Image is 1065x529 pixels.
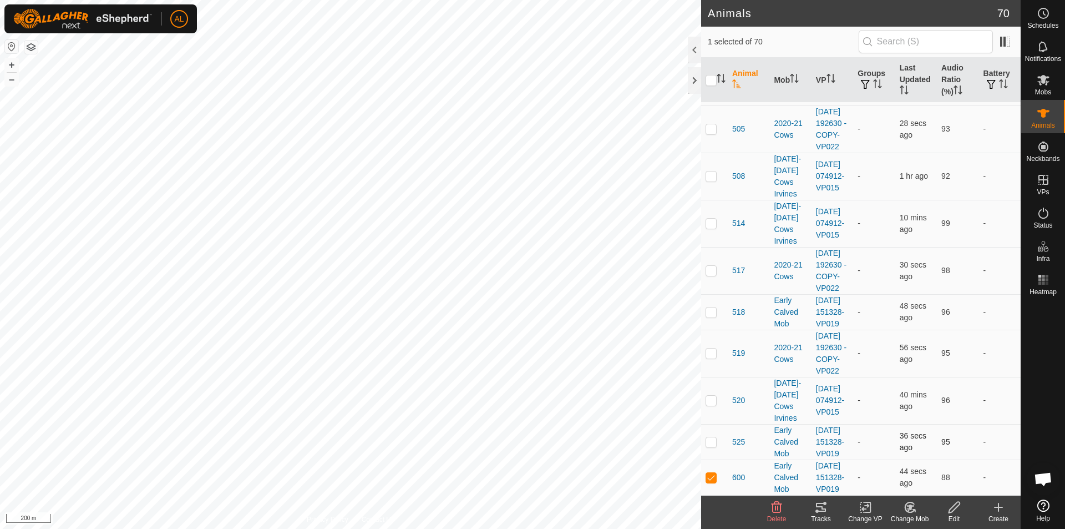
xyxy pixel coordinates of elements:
span: 2 Sept 2025, 9:44 am [900,467,926,487]
td: - [979,200,1021,247]
div: Change VP [843,514,887,524]
th: VP [812,58,853,103]
div: Change Mob [887,514,932,524]
span: 93 [941,124,950,133]
span: 508 [732,170,745,182]
span: Status [1033,222,1052,229]
td: - [853,294,895,330]
a: [DATE] 074912-VP015 [816,207,844,239]
td: - [979,247,1021,294]
span: 95 [941,437,950,446]
th: Audio Ratio (%) [937,58,978,103]
p-sorticon: Activate to sort [873,81,882,90]
p-sorticon: Activate to sort [900,87,909,96]
div: Create [976,514,1021,524]
span: 525 [732,436,745,448]
p-sorticon: Activate to sort [826,75,835,84]
span: 517 [732,265,745,276]
button: – [5,73,18,86]
a: Help [1021,495,1065,526]
a: [DATE] 074912-VP015 [816,384,844,416]
h2: Animals [708,7,997,20]
th: Mob [769,58,811,103]
td: - [979,460,1021,495]
span: 2 Sept 2025, 9:44 am [900,301,926,322]
div: Edit [932,514,976,524]
a: [DATE] 192630 - COPY-VP022 [816,60,846,104]
span: 92 [941,172,950,180]
td: - [979,424,1021,460]
span: Mobs [1035,89,1051,95]
span: 520 [732,395,745,406]
span: Infra [1036,255,1049,262]
div: Early Calved Mob [774,460,807,495]
div: [DATE]-[DATE] Cows Irvines [774,200,807,247]
input: Search (S) [859,30,993,53]
span: Schedules [1027,22,1058,29]
div: [DATE]-[DATE] Cows Irvines [774,153,807,200]
span: Animals [1031,122,1055,129]
p-sorticon: Activate to sort [790,75,799,84]
span: Neckbands [1026,155,1059,162]
span: Help [1036,515,1050,522]
span: 2 Sept 2025, 9:44 am [900,260,926,281]
td: - [853,153,895,200]
img: Gallagher Logo [13,9,152,29]
td: - [979,294,1021,330]
td: - [979,377,1021,424]
p-sorticon: Activate to sort [717,75,726,84]
a: [DATE] 151328-VP019 [816,426,844,458]
a: [DATE] 151328-VP019 [816,296,844,328]
span: 95 [941,349,950,357]
p-sorticon: Activate to sort [954,87,962,96]
td: - [853,377,895,424]
a: [DATE] 074912-VP015 [816,160,844,192]
button: Map Layers [24,41,38,54]
span: 514 [732,218,745,229]
div: 2020-21 Cows [774,259,807,283]
span: 88 [941,473,950,482]
span: VPs [1037,189,1049,195]
span: 519 [732,347,745,359]
div: 2020-21 Cows [774,118,807,141]
td: - [979,330,1021,377]
th: Battery [979,58,1021,103]
td: - [853,105,895,153]
td: - [853,460,895,495]
span: Delete [767,515,787,523]
div: [DATE]-[DATE] Cows Irvines [774,377,807,424]
div: Early Calved Mob [774,295,807,330]
th: Last Updated [895,58,937,103]
button: Reset Map [5,40,18,53]
span: 2 Sept 2025, 9:44 am [900,343,926,364]
span: Notifications [1025,56,1061,62]
span: 96 [941,396,950,405]
span: 1 selected of 70 [708,36,859,48]
div: Early Calved Mob [774,425,807,460]
span: 2 Sept 2025, 9:44 am [900,119,926,139]
span: 2 Sept 2025, 9:34 am [900,213,927,234]
span: 600 [732,472,745,483]
span: 2 Sept 2025, 9:05 am [900,390,927,411]
span: Heatmap [1029,289,1057,295]
td: - [853,200,895,247]
td: - [853,247,895,294]
span: 518 [732,306,745,318]
p-sorticon: Activate to sort [732,81,741,90]
span: AL [174,13,184,25]
span: 99 [941,219,950,228]
span: 2 Sept 2025, 9:44 am [900,431,926,452]
p-sorticon: Activate to sort [999,81,1008,90]
a: [DATE] 192630 - COPY-VP022 [816,249,846,293]
td: - [853,424,895,460]
a: [DATE] 151328-VP019 [816,461,844,493]
span: 96 [941,308,950,316]
span: 2 Sept 2025, 8:35 am [900,172,928,180]
th: Groups [853,58,895,103]
td: - [853,330,895,377]
a: Contact Us [362,515,394,525]
th: Animal [728,58,769,103]
button: + [5,58,18,72]
span: 98 [941,266,950,275]
td: - [979,153,1021,200]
